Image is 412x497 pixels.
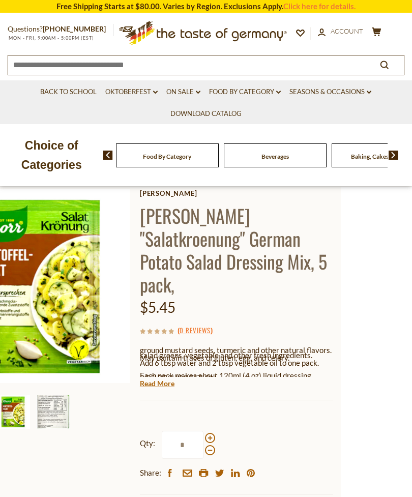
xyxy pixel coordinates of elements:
[140,372,333,385] p: RECIPE SUGGESTION:
[170,108,242,120] a: Download Catalog
[140,189,333,197] a: [PERSON_NAME]
[8,35,94,41] span: MON - FRI, 9:00AM - 5:00PM (EST)
[389,151,398,160] img: next arrow
[105,86,158,98] a: Oktoberfest
[180,325,211,336] a: 0 Reviews
[140,437,155,450] strong: Qty:
[140,466,161,479] span: Share:
[140,378,174,389] a: Read More
[331,27,363,35] span: Account
[43,24,106,33] a: [PHONE_NUMBER]
[178,325,213,335] span: ( )
[283,2,356,11] a: Click here for details.
[209,86,281,98] a: Food By Category
[166,86,200,98] a: On Sale
[140,299,175,316] span: $5.45
[140,352,333,364] p: May contain traces of gluten, egg, and celery.
[318,26,363,37] a: Account
[36,395,70,429] img: Knorr "Salatkroenung" German Potato Salad Dressing Mix, 5 pack,
[261,153,289,160] a: Beverages
[289,86,371,98] a: Seasons & Occasions
[162,431,203,459] input: Qty:
[8,23,113,36] p: Questions?
[103,151,113,160] img: previous arrow
[40,86,97,98] a: Back to School
[143,153,191,160] a: Food By Category
[140,204,333,296] h1: [PERSON_NAME] "Salatkroenung" German Potato Salad Dressing Mix, 5 pack,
